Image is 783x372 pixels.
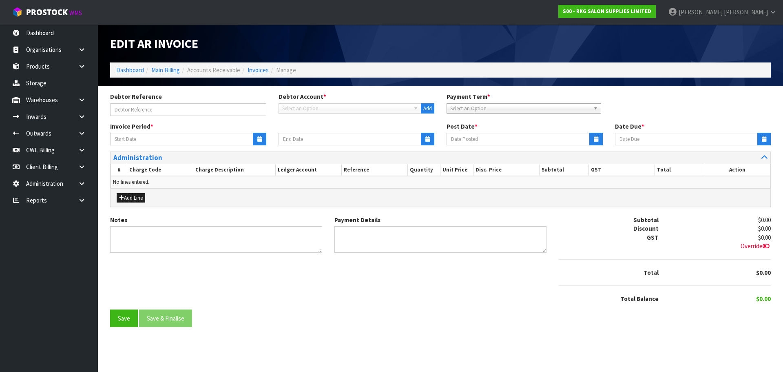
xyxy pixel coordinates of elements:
label: Date Due [615,122,644,131]
th: Disc. Price [473,164,540,176]
button: Save [110,310,138,327]
th: Unit Price [440,164,473,176]
strong: S00 - RKG SALON SUPPLIES LIMITED [563,8,651,15]
label: Debtor Account [279,92,326,101]
a: Administration [113,154,768,162]
button: Add [421,103,434,114]
label: Payment Details [334,216,380,224]
span: $0.00 [758,234,771,241]
img: cube-alt.png [12,7,22,17]
th: Action [704,164,770,176]
span: [PERSON_NAME] [724,8,768,16]
th: Total [655,164,704,176]
strong: Subtotal [633,216,659,224]
h3: Administration [113,154,434,162]
span: Select an Option [450,104,590,114]
input: Date Posted [447,133,590,145]
a: Main Billing [151,66,180,74]
span: $0.00 [756,269,771,276]
th: GST [589,164,655,176]
span: Select an Option [282,104,411,114]
th: Reference [341,164,407,176]
a: S00 - RKG SALON SUPPLIES LIMITED [558,5,656,18]
label: Post Date [447,122,478,131]
label: Payment Term [447,92,490,101]
th: Charge Code [127,164,193,176]
span: ProStock [26,7,68,18]
button: Add Line [117,193,145,203]
a: Dashboard [116,66,144,74]
label: Invoice Period [110,122,153,131]
input: Start Date [110,133,253,145]
th: Quantity [407,164,440,176]
strong: Total Balance [620,295,659,303]
td: No lines entered. [111,176,770,188]
label: Debtor Reference [110,92,162,101]
input: Date Due [615,133,758,145]
span: $0.00 [756,295,771,303]
span: $0.00 [758,216,771,224]
th: Ledger Account [276,164,342,176]
a: Invoices [248,66,269,74]
input: End Date [279,133,422,145]
span: $0.00 [758,225,771,232]
span: [PERSON_NAME] [679,8,723,16]
button: Save & Finalise [139,310,192,327]
span: Accounts Receivable [187,66,240,74]
span: Edit AR Invoice [110,36,198,51]
strong: GST [647,234,659,241]
input: Debtor Reference [110,103,266,116]
strong: Total [644,269,659,276]
strong: Discount [633,225,659,232]
th: Charge Description [193,164,276,176]
span: Override [741,242,771,250]
label: Notes [110,216,127,224]
span: Manage [276,66,296,74]
th: Subtotal [539,164,588,176]
small: WMS [69,9,82,17]
th: # [111,164,127,176]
